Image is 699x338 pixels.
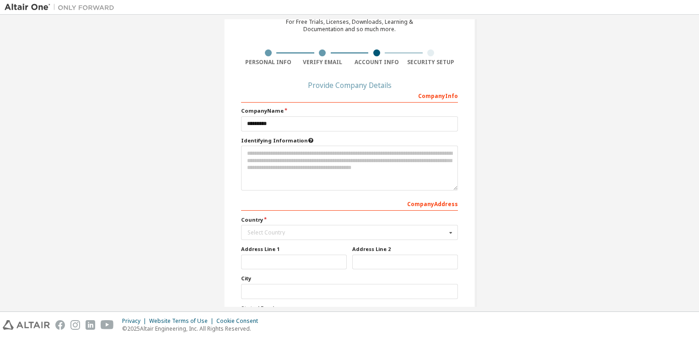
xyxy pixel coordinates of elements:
[241,59,296,66] div: Personal Info
[149,317,216,325] div: Website Terms of Use
[352,245,458,253] label: Address Line 2
[241,196,458,211] div: Company Address
[404,59,458,66] div: Security Setup
[241,82,458,88] div: Provide Company Details
[241,88,458,103] div: Company Info
[86,320,95,330] img: linkedin.svg
[247,230,446,235] div: Select Country
[241,305,458,312] label: State / Province
[349,59,404,66] div: Account Info
[241,245,347,253] label: Address Line 1
[122,325,263,333] p: © 2025 Altair Engineering, Inc. All Rights Reserved.
[241,275,458,282] label: City
[296,59,350,66] div: Verify Email
[216,317,263,325] div: Cookie Consent
[286,18,413,33] div: For Free Trials, Licenses, Downloads, Learning & Documentation and so much more.
[241,137,458,144] label: Please provide any information that will help our support team identify your company. Email and n...
[70,320,80,330] img: instagram.svg
[3,320,50,330] img: altair_logo.svg
[241,107,458,114] label: Company Name
[122,317,149,325] div: Privacy
[241,216,458,224] label: Country
[101,320,114,330] img: youtube.svg
[5,3,119,12] img: Altair One
[55,320,65,330] img: facebook.svg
